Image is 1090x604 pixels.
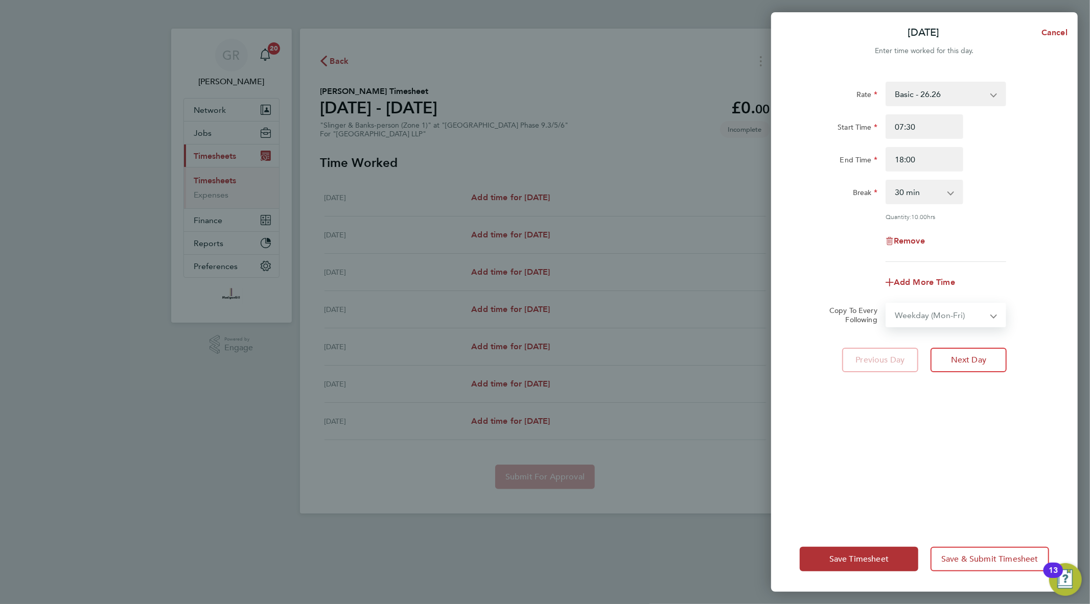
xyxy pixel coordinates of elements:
button: Add More Time [886,278,955,286]
button: Cancel [1025,22,1078,43]
span: Remove [894,236,925,246]
label: Rate [856,90,877,102]
input: E.g. 08:00 [886,114,963,139]
div: 13 [1049,570,1058,584]
input: E.g. 18:00 [886,147,963,172]
button: Open Resource Center, 13 new notifications [1049,563,1082,596]
div: Enter time worked for this day. [771,45,1078,57]
button: Remove [886,237,925,245]
label: End Time [840,155,877,167]
button: Save Timesheet [800,547,918,571]
label: Break [853,188,877,200]
button: Save & Submit Timesheet [931,547,1049,571]
label: Copy To Every Following [821,306,877,324]
label: Start Time [838,123,877,135]
span: Next Day [951,355,986,365]
span: Cancel [1038,28,1068,37]
span: 10.00 [911,212,927,221]
span: Save Timesheet [829,554,889,564]
span: Save & Submit Timesheet [941,554,1038,564]
p: [DATE] [908,26,940,40]
span: Add More Time [894,277,955,287]
div: Quantity: hrs [886,212,1006,221]
button: Next Day [931,348,1007,372]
